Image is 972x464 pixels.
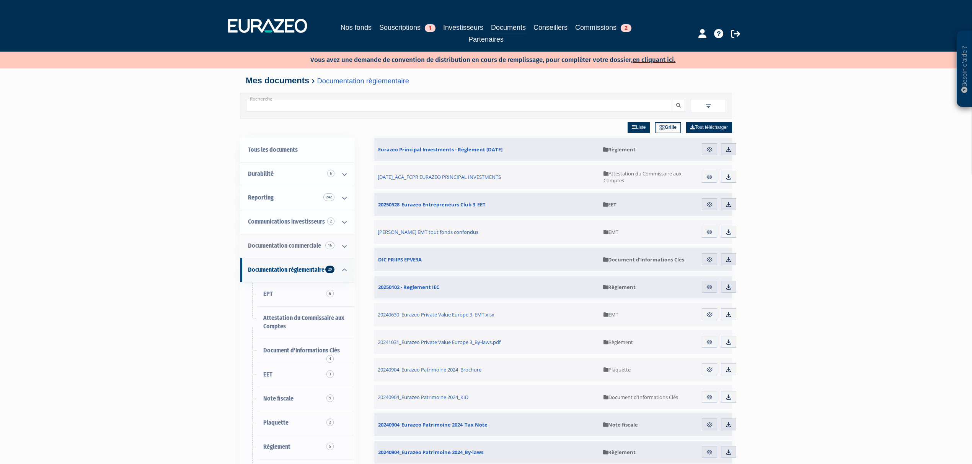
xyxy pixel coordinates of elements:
[725,339,732,346] img: download.svg
[263,314,344,330] span: Attestation du Commissaire aux Comptes
[374,248,599,271] a: DIC PRIIPS EPVE3A
[603,394,678,401] span: Document d'Informations Clés
[603,201,616,208] span: EET
[533,22,568,33] a: Conseillers
[621,24,631,32] span: 2
[725,311,732,318] img: download.svg
[341,22,372,33] a: Nos fonds
[725,366,732,373] img: download.svg
[248,194,274,201] span: Reporting
[374,165,600,189] a: [DATE]_ACA_FCPR EURAZEO PRINCIPAL INVESTMENTS
[240,387,354,411] a: Note fiscale9
[603,311,618,318] span: EMT
[378,421,488,428] span: 20240904_Eurazeo Patrimoine 2024_Tax Note
[248,242,321,249] span: Documentation commerciale
[686,122,732,133] a: Tout télécharger
[655,122,681,133] a: Grille
[326,370,334,378] span: 3
[240,162,354,186] a: Durabilité 6
[317,77,409,85] a: Documentation règlementaire
[263,395,294,402] span: Note fiscale
[327,170,334,177] span: 6
[248,218,325,225] span: Communications investisseurs
[706,421,713,428] img: eye.svg
[374,413,599,436] a: 20240904_Eurazeo Patrimoine 2024_Tax Note
[325,266,334,273] span: 29
[706,366,713,373] img: eye.svg
[725,449,732,456] img: download.svg
[240,435,354,459] a: Règlement5
[603,339,633,346] span: Règlement
[288,54,675,65] p: Vous avez une demande de convention de distribution en cours de remplissage, pour compléter votre...
[706,256,713,263] img: eye.svg
[603,229,618,235] span: EMT
[706,449,713,456] img: eye.svg
[575,22,631,33] a: Commissions2
[960,35,969,104] p: Besoin d'aide ?
[374,358,600,381] a: 20240904_Eurazeo Patrimoine 2024_Brochure
[706,146,713,153] img: eye.svg
[263,371,272,378] span: EET
[263,347,340,354] span: Document d'Informations Clés
[378,284,439,290] span: 20250102 - Reglement IEC
[378,256,422,263] span: DIC PRIIPS EPVE3A
[706,229,713,235] img: eye.svg
[228,19,307,32] img: 1732889491-logotype_eurazeo_blanc_rvb.png
[240,363,354,387] a: EET3
[628,122,650,133] a: Liste
[725,174,732,180] img: download.svg
[326,419,334,426] span: 2
[374,330,600,354] a: 20241031_Eurazeo Private Value Europe 3_By-laws.pdf
[725,256,732,263] img: download.svg
[725,421,732,428] img: download.svg
[468,34,504,45] a: Partenaires
[706,174,713,180] img: eye.svg
[374,193,599,216] a: 20250528_Eurazeo Entrepreneurs Club 3_EET
[326,394,334,402] span: 9
[603,146,636,153] span: Règlement
[240,306,354,339] a: Attestation du Commissaire aux Comptes
[378,229,478,235] span: [PERSON_NAME] EMT tout fonds confondus
[327,217,334,225] span: 2
[248,170,274,177] span: Durabilité
[378,366,481,373] span: 20240904_Eurazeo Patrimoine 2024_Brochure
[378,339,501,346] span: 20241031_Eurazeo Private Value Europe 3_By-laws.pdf
[323,193,334,201] span: 242
[374,441,599,464] a: 20240904_Eurazeo Patrimoine 2024_By-laws
[326,443,334,450] span: 5
[240,282,354,306] a: EPT6
[374,276,599,299] a: 20250102 - Reglement IEC
[603,284,636,290] span: Règlement
[374,303,600,326] a: 20240630_Eurazeo Private Value Europe 3_EMT.xlsx
[378,449,483,456] span: 20240904_Eurazeo Patrimoine 2024_By-laws
[706,394,713,401] img: eye.svg
[725,146,732,153] img: download.svg
[706,339,713,346] img: eye.svg
[240,186,354,210] a: Reporting 242
[378,311,494,318] span: 20240630_Eurazeo Private Value Europe 3_EMT.xlsx
[725,201,732,208] img: download.svg
[706,311,713,318] img: eye.svg
[603,421,638,428] span: Note fiscale
[633,56,675,64] a: en cliquant ici.
[240,234,354,258] a: Documentation commerciale 16
[374,385,600,409] a: 20240904_Eurazeo Patrimoine 2024_KID
[374,220,600,244] a: [PERSON_NAME] EMT tout fonds confondus
[378,146,502,153] span: Eurazeo Principal Investments - Règlement [DATE]
[603,256,684,263] span: Document d'Informations Clés
[706,201,713,208] img: eye.svg
[246,99,672,112] input: Recherche
[603,170,693,184] span: Attestation du Commissaire aux Comptes
[659,125,665,130] img: grid.svg
[379,22,435,33] a: Souscriptions1
[705,103,712,110] img: filter.svg
[603,366,631,373] span: Plaquette
[263,443,290,450] span: Règlement
[378,174,501,180] span: [DATE]_ACA_FCPR EURAZEO PRINCIPAL INVESTMENTS
[248,266,325,273] span: Documentation règlementaire
[706,284,713,290] img: eye.svg
[443,22,483,33] a: Investisseurs
[240,339,354,363] a: Document d'Informations Clés4
[491,22,526,34] a: Documents
[263,290,273,297] span: EPT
